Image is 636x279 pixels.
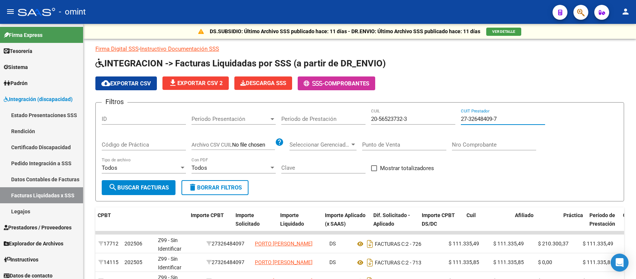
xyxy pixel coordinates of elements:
[95,58,386,69] span: INTEGRACION -> Facturas Liquidadas por SSS (a partir de DR_ENVIO)
[493,241,524,247] span: $ 111.335,49
[365,238,375,250] i: Descargar documento
[234,76,292,90] button: Descarga SSS
[419,207,463,240] datatable-header-cell: Importe CPBT DS/DC
[380,164,434,173] span: Mostrar totalizadores
[325,80,369,87] span: Comprobantes
[329,241,336,247] span: DS
[298,76,375,90] button: -Comprobantes
[255,259,313,265] span: PORTO [PERSON_NAME]
[162,76,229,90] button: Exportar CSV 2
[210,27,480,35] p: DS.SUBSIDIO: Último Archivo SSS publicado hace: 11 días - DR.ENVIO: Último Archivo SSS publicado ...
[4,95,73,103] span: Integración (discapacidad)
[181,180,249,195] button: Borrar Filtros
[6,7,15,16] mat-icon: menu
[235,212,260,227] span: Importe Solicitado
[375,241,406,247] span: FACTURAS C:
[101,79,110,88] mat-icon: cloud_download
[98,239,118,248] div: 17712
[192,164,207,171] span: Todos
[373,212,410,227] span: Dif. Solicitado - Aplicado
[4,239,63,248] span: Explorador de Archivos
[108,184,169,191] span: Buscar Facturas
[515,212,534,218] span: Afiliado
[4,31,42,39] span: Firma Express
[255,241,313,247] span: PORTO [PERSON_NAME]
[4,47,32,55] span: Tesorería
[188,207,232,240] datatable-header-cell: Importe CPBT
[232,142,275,148] input: Archivo CSV CUIL
[289,141,350,148] span: Seleccionar Gerenciador
[355,238,443,250] div: 2 - 726
[95,45,624,53] p: -
[192,142,232,148] span: Archivo CSV CUIL
[158,237,181,252] span: Z99 - Sin Identificar
[538,241,569,247] span: $ 210.300,37
[4,256,38,264] span: Instructivos
[493,259,524,265] span: $ 111.335,85
[280,212,304,227] span: Importe Liquidado
[422,212,455,227] span: Importe CPBT DS/DC
[234,76,292,90] app-download-masive: Descarga masiva de comprobantes (adjuntos)
[188,184,242,191] span: Borrar Filtros
[325,212,366,227] span: Importe Aplicado (x SAAS)
[583,241,613,247] span: $ 111.335,49
[191,212,224,218] span: Importe CPBT
[589,212,615,227] span: Período de Prestación
[375,260,406,266] span: FACTURAS C:
[102,164,117,171] span: Todos
[206,258,249,267] div: 27326484097
[206,239,249,248] div: 27326484097
[463,207,512,240] datatable-header-cell: Cuil
[95,46,139,52] a: Firma Digital SSS
[98,258,118,267] div: 14115
[124,259,142,265] span: 202505
[232,207,277,240] datatable-header-cell: Importe Solicitado
[101,80,151,87] span: Exportar CSV
[586,207,620,240] datatable-header-cell: Período de Prestación
[108,183,117,192] mat-icon: search
[124,241,142,247] span: 202506
[304,80,325,87] span: -
[486,28,521,36] button: VER DETALLE
[449,241,479,247] span: $ 111.335,49
[98,212,111,218] span: CPBT
[466,212,476,218] span: Cuil
[538,259,552,265] span: $ 0,00
[611,254,629,272] div: Open Intercom Messenger
[621,7,630,16] mat-icon: person
[4,63,28,71] span: Sistema
[583,259,613,265] span: $ 111.335,85
[168,80,223,87] span: Exportar CSV 2
[188,183,197,192] mat-icon: delete
[449,259,479,265] span: $ 111.335,85
[512,207,560,240] datatable-header-cell: Afiliado
[240,80,286,87] span: Descarga SSS
[322,207,370,240] datatable-header-cell: Importe Aplicado (x SAAS)
[95,76,157,90] button: Exportar CSV
[140,46,219,52] a: Instructivo Documentación SSS
[158,256,181,270] span: Z99 - Sin Identificar
[277,207,322,240] datatable-header-cell: Importe Liquidado
[355,257,443,269] div: 2 - 713
[492,29,515,34] span: VER DETALLE
[275,138,284,147] mat-icon: help
[365,257,375,269] i: Descargar documento
[168,78,177,87] mat-icon: file_download
[4,79,28,87] span: Padrón
[560,207,586,240] datatable-header-cell: Práctica
[102,180,175,195] button: Buscar Facturas
[370,207,419,240] datatable-header-cell: Dif. Solicitado - Aplicado
[95,207,188,240] datatable-header-cell: CPBT
[563,212,583,218] span: Práctica
[4,223,72,232] span: Prestadores / Proveedores
[102,97,127,107] h3: Filtros
[329,259,336,265] span: DS
[192,116,269,122] span: Período Presentación
[59,4,86,20] span: - omint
